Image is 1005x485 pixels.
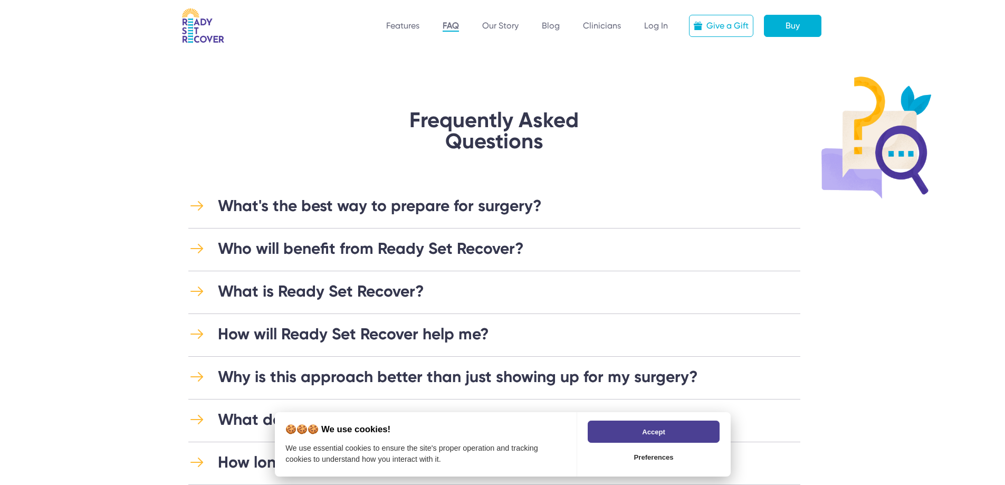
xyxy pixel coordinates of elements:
[218,410,383,429] div: What do I need to do?
[644,21,668,31] a: Log In
[542,21,560,31] a: Blog
[443,21,459,32] a: FAQ
[218,453,406,472] div: How long is the program?
[218,196,542,215] div: What's the best way to prepare for surgery?
[588,446,719,468] button: Preferences
[386,21,419,31] a: Features
[706,20,749,32] div: Give a Gift
[786,20,800,32] div: Buy
[285,444,538,464] div: We use essential cookies to ensure the site's proper operation and tracking cookies to understand...
[275,412,731,477] div: CookieChimp
[182,8,224,43] img: RSR
[689,15,753,37] a: Give a Gift
[588,421,719,443] button: Accept
[764,15,821,37] a: Buy
[218,282,424,301] div: What is Ready Set Recover?
[275,424,577,434] h2: 🍪🍪🍪 We use cookies!
[218,325,489,344] div: How will Ready Set Recover help me?
[359,110,629,152] h1: Frequently Asked Questions
[583,21,621,31] a: Clinicians
[218,239,524,258] div: Who will benefit from Ready Set Recover?
[482,21,519,31] a: Our Story
[821,76,931,203] img: Illustration 3
[218,367,698,386] div: Why is this approach better than just showing up for my surgery?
